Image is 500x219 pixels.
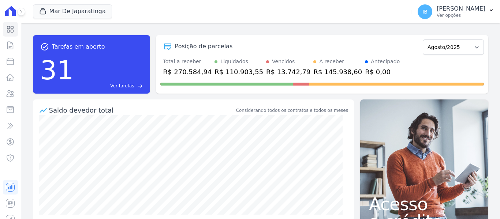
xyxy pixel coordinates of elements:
[49,105,235,115] div: Saldo devedor total
[437,12,485,18] p: Ver opções
[369,195,480,213] span: Acesso
[214,67,263,77] div: R$ 110.903,55
[266,67,310,77] div: R$ 13.742,79
[40,51,74,89] div: 31
[175,42,233,51] div: Posição de parcelas
[40,42,49,51] span: task_alt
[110,83,134,89] span: Ver tarefas
[220,58,248,65] div: Liquidados
[163,67,212,77] div: R$ 270.584,94
[52,42,105,51] span: Tarefas em aberto
[365,67,400,77] div: R$ 0,00
[319,58,344,65] div: A receber
[313,67,362,77] div: R$ 145.938,60
[437,5,485,12] p: [PERSON_NAME]
[422,9,428,14] span: IB
[137,83,143,89] span: east
[33,4,112,18] button: Mar De Japaratinga
[77,83,142,89] a: Ver tarefas east
[236,107,348,114] div: Considerando todos os contratos e todos os meses
[412,1,500,22] button: IB [PERSON_NAME] Ver opções
[163,58,212,65] div: Total a receber
[371,58,400,65] div: Antecipado
[272,58,295,65] div: Vencidos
